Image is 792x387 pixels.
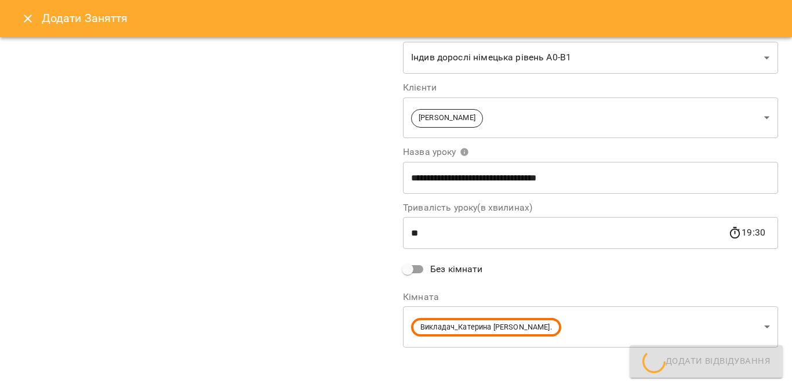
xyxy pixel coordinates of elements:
[403,292,778,302] label: Кімната
[42,9,778,27] h6: Додати Заняття
[412,113,482,124] span: [PERSON_NAME]
[403,83,778,92] label: Клієнти
[403,147,469,157] span: Назва уроку
[14,5,42,32] button: Close
[403,203,778,212] label: Тривалість уроку(в хвилинах)
[460,147,469,157] svg: Вкажіть назву уроку або виберіть клієнтів
[403,306,778,348] div: Викладач_Катерина [PERSON_NAME].
[413,322,559,333] span: Викладач_Катерина [PERSON_NAME].
[403,42,778,74] div: Індив дорослі німецька рівень А0-В1
[403,97,778,138] div: [PERSON_NAME]
[430,262,483,276] span: Без кімнати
